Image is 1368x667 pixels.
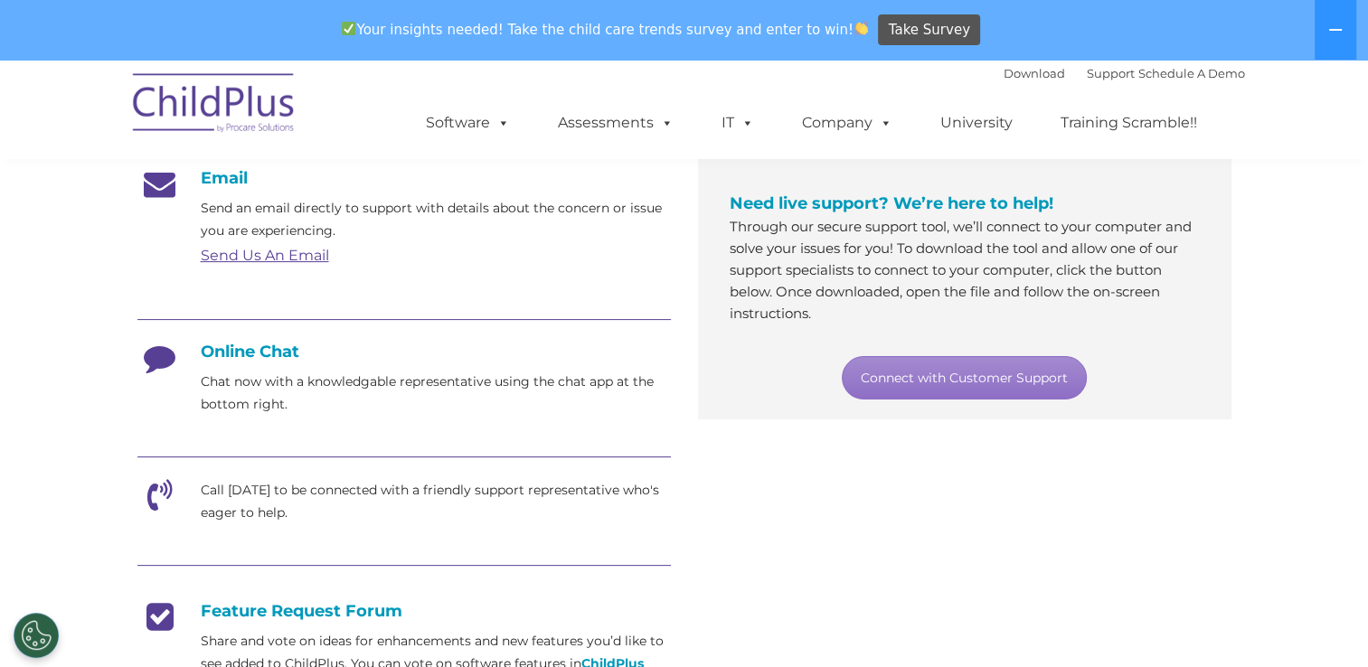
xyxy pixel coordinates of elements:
[201,247,329,264] a: Send Us An Email
[1004,66,1065,80] a: Download
[703,105,772,141] a: IT
[201,479,671,524] p: Call [DATE] to be connected with a friendly support representative who's eager to help.
[14,613,59,658] button: Cookies Settings
[137,601,671,621] h4: Feature Request Forum
[1087,66,1135,80] a: Support
[1043,105,1215,141] a: Training Scramble!!
[854,22,868,35] img: 👏
[335,12,876,47] span: Your insights needed! Take the child care trends survey and enter to win!
[124,61,305,151] img: ChildPlus by Procare Solutions
[201,197,671,242] p: Send an email directly to support with details about the concern or issue you are experiencing.
[784,105,910,141] a: Company
[730,216,1200,324] p: Through our secure support tool, we’ll connect to your computer and solve your issues for you! To...
[1004,66,1245,80] font: |
[889,14,970,46] span: Take Survey
[408,105,528,141] a: Software
[922,105,1031,141] a: University
[137,168,671,188] h4: Email
[137,342,671,362] h4: Online Chat
[540,105,692,141] a: Assessments
[842,356,1087,399] a: Connect with Customer Support
[730,193,1053,213] span: Need live support? We’re here to help!
[201,371,671,416] p: Chat now with a knowledgable representative using the chat app at the bottom right.
[1138,66,1245,80] a: Schedule A Demo
[878,14,980,46] a: Take Survey
[342,22,355,35] img: ✅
